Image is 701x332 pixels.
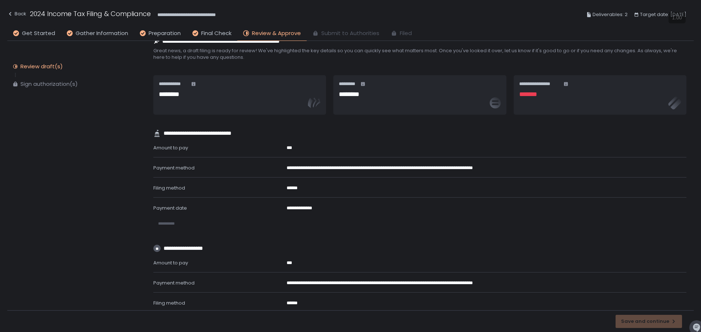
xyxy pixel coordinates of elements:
[153,47,686,61] span: Great news, a draft filing is ready for review! We've highlighted the key details so you can quic...
[76,29,128,38] span: Gather Information
[252,29,301,38] span: Review & Approve
[149,29,181,38] span: Preparation
[153,259,188,266] span: Amount to pay
[153,184,185,191] span: Filing method
[22,29,55,38] span: Get Started
[20,63,63,70] div: Review draft(s)
[321,29,379,38] span: Submit to Authorities
[593,10,628,19] span: Deliverables: 2
[30,9,151,19] h1: 2024 Income Tax Filing & Compliance
[153,299,185,306] span: Filing method
[7,9,26,18] div: Back
[153,164,195,171] span: Payment method
[20,80,78,88] div: Sign authorization(s)
[153,144,188,151] span: Amount to pay
[201,29,231,38] span: Final Check
[7,9,26,21] button: Back
[153,279,195,286] span: Payment method
[640,10,686,19] span: Target date: [DATE]
[153,205,187,211] span: Payment date
[400,29,412,38] span: Filed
